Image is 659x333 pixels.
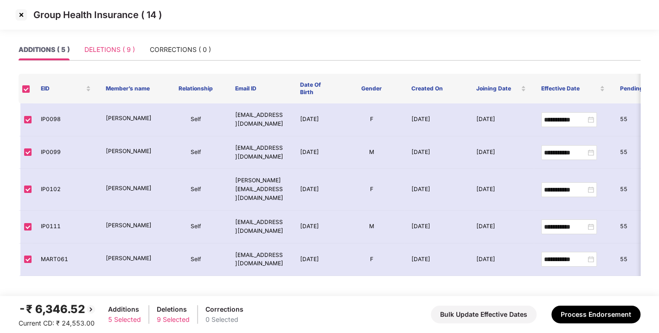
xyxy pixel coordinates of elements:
[293,103,339,136] td: [DATE]
[33,74,98,103] th: EID
[339,243,404,276] td: F
[404,74,469,103] th: Created On
[469,243,534,276] td: [DATE]
[404,211,469,243] td: [DATE]
[205,304,243,314] div: Corrections
[106,147,156,156] p: [PERSON_NAME]
[33,211,98,243] td: IP0111
[404,136,469,169] td: [DATE]
[14,7,29,22] img: svg+xml;base64,PHN2ZyBpZD0iQ3Jvc3MtMzJ4MzIiIHhtbG5zPSJodHRwOi8vd3d3LnczLm9yZy8yMDAwL3N2ZyIgd2lkdG...
[469,136,534,169] td: [DATE]
[19,301,96,318] div: -₹ 6,346.52
[404,169,469,211] td: [DATE]
[293,169,339,211] td: [DATE]
[228,74,293,103] th: Email ID
[469,211,534,243] td: [DATE]
[33,103,98,136] td: IP0098
[293,243,339,276] td: [DATE]
[19,45,70,55] div: ADDITIONS ( 5 )
[293,74,339,103] th: Date Of Birth
[431,306,537,323] button: Bulk Update Effective Dates
[404,243,469,276] td: [DATE]
[339,136,404,169] td: M
[163,243,228,276] td: Self
[157,314,190,325] div: 9 Selected
[476,85,519,92] span: Joining Date
[108,304,141,314] div: Additions
[108,314,141,325] div: 5 Selected
[33,9,162,20] p: Group Health Insurance ( 14 )
[533,74,612,103] th: Effective Date
[41,85,84,92] span: EID
[469,103,534,136] td: [DATE]
[469,74,534,103] th: Joining Date
[150,45,211,55] div: CORRECTIONS ( 0 )
[228,103,293,136] td: [EMAIL_ADDRESS][DOMAIN_NAME]
[106,221,156,230] p: [PERSON_NAME]
[404,103,469,136] td: [DATE]
[163,103,228,136] td: Self
[33,136,98,169] td: IP0099
[469,169,534,211] td: [DATE]
[163,136,228,169] td: Self
[339,211,404,243] td: M
[106,254,156,263] p: [PERSON_NAME]
[163,211,228,243] td: Self
[228,169,293,211] td: [PERSON_NAME][EMAIL_ADDRESS][DOMAIN_NAME]
[339,74,404,103] th: Gender
[228,211,293,243] td: [EMAIL_ADDRESS][DOMAIN_NAME]
[293,211,339,243] td: [DATE]
[541,85,598,92] span: Effective Date
[157,304,190,314] div: Deletions
[84,45,135,55] div: DELETIONS ( 9 )
[293,136,339,169] td: [DATE]
[106,184,156,193] p: [PERSON_NAME]
[339,103,404,136] td: F
[163,169,228,211] td: Self
[228,243,293,276] td: [EMAIL_ADDRESS][DOMAIN_NAME]
[85,304,96,315] img: svg+xml;base64,PHN2ZyBpZD0iQmFjay0yMHgyMCIgeG1sbnM9Imh0dHA6Ly93d3cudzMub3JnLzIwMDAvc3ZnIiB3aWR0aD...
[33,169,98,211] td: IP0102
[228,136,293,169] td: [EMAIL_ADDRESS][DOMAIN_NAME]
[106,114,156,123] p: [PERSON_NAME]
[98,74,163,103] th: Member’s name
[19,319,95,327] span: Current CD: ₹ 24,553.00
[33,243,98,276] td: MART061
[205,314,243,325] div: 0 Selected
[163,74,228,103] th: Relationship
[551,306,640,323] button: Process Endorsement
[339,169,404,211] td: F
